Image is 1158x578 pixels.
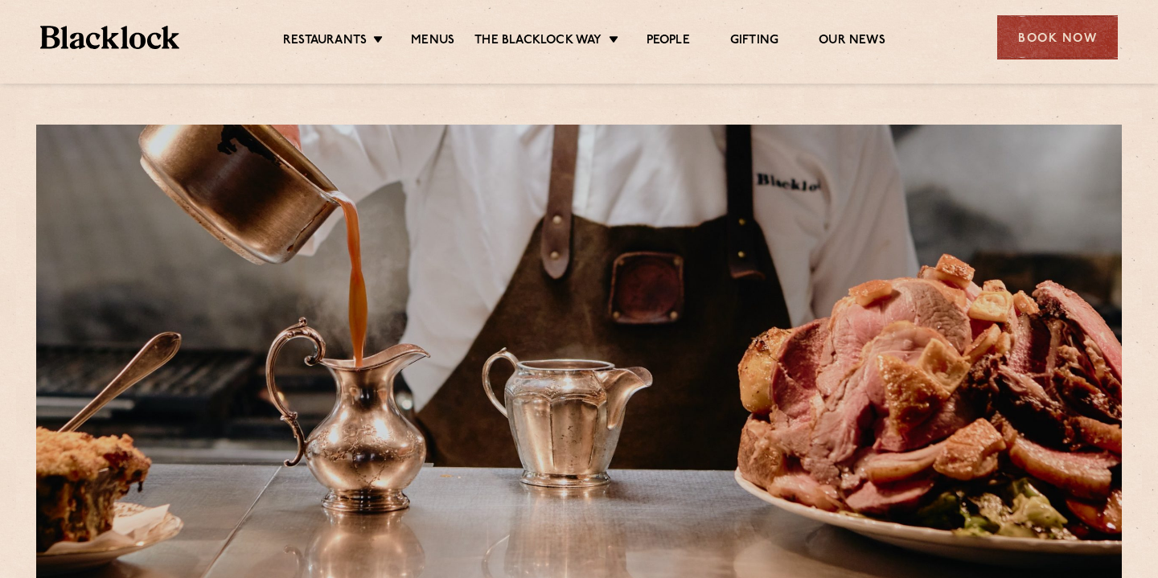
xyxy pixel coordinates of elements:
img: BL_Textured_Logo-footer-cropped.svg [40,26,179,49]
a: Gifting [730,33,778,51]
div: Book Now [997,15,1118,59]
a: Restaurants [283,33,367,51]
a: People [647,33,690,51]
a: Our News [819,33,885,51]
a: The Blacklock Way [474,33,602,51]
a: Menus [411,33,454,51]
